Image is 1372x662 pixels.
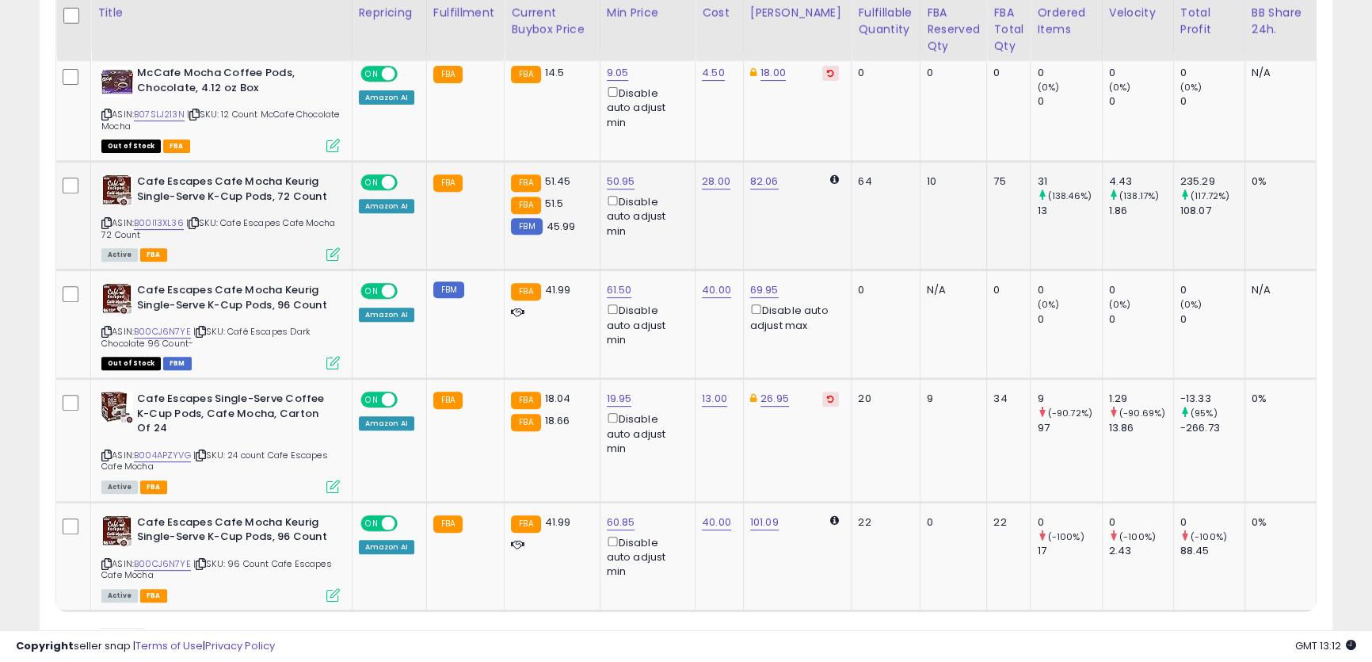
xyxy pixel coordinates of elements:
div: seller snap | | [16,639,275,654]
a: B00I13XL36 [134,216,184,230]
div: Amazon AI [359,90,414,105]
a: Terms of Use [135,638,203,653]
span: ON [362,516,382,530]
div: BB Share 24h. [1252,5,1309,38]
div: ASIN: [101,66,340,151]
div: 0% [1252,392,1304,406]
div: Disable auto adjust min [607,193,683,239]
div: 0 [1037,283,1101,297]
b: Cafe Escapes Cafe Mocha Keurig Single-Serve K-Cup Pods, 96 Count [137,283,330,316]
a: 101.09 [750,515,779,530]
div: N/A [1252,66,1304,80]
div: 17 [1037,544,1101,558]
small: (-90.72%) [1048,407,1092,419]
div: Current Buybox Price [511,5,593,38]
div: 0 [1180,312,1244,327]
div: ASIN: [101,174,340,259]
div: [PERSON_NAME] [750,5,844,21]
small: FBA [433,174,463,192]
div: 22 [993,515,1018,530]
a: B004APZYVG [134,449,191,462]
b: Cafe Escapes Single-Serve Coffee K-Cup Pods, Cafe Mocha, Carton Of 24 [137,392,330,440]
small: (0%) [1180,298,1202,311]
span: OFF [394,67,420,81]
span: FBM [163,357,192,370]
div: 0 [1037,312,1101,327]
div: 97 [1037,421,1101,435]
div: 0 [1109,94,1173,109]
small: (0%) [1037,298,1059,311]
div: 22 [858,515,908,530]
div: Repricing [359,5,420,21]
div: Disable auto adjust min [607,534,683,580]
div: 75 [993,174,1018,189]
div: 20 [858,392,908,406]
img: 51Op1I3EUZL._SL40_.jpg [101,66,133,98]
div: Amazon AI [359,199,414,213]
span: OFF [394,393,420,407]
div: Cost [702,5,737,21]
small: (138.17%) [1119,189,1159,202]
div: -13.33 [1180,392,1244,406]
div: 13 [1037,204,1101,218]
span: 14.5 [545,65,565,80]
small: (0%) [1109,298,1131,311]
small: (95%) [1191,407,1218,419]
span: FBA [140,480,167,494]
span: ON [362,393,382,407]
div: 9 [927,392,974,406]
a: 4.50 [702,65,725,81]
span: FBA [140,589,167,603]
div: Disable auto adjust max [750,301,839,332]
div: 0 [858,283,908,297]
div: 0% [1252,174,1304,189]
small: (117.72%) [1191,189,1229,202]
small: FBA [511,174,540,192]
a: Privacy Policy [205,638,275,653]
b: Cafe Escapes Cafe Mocha Keurig Single-Serve K-Cup Pods, 72 Count [137,174,330,208]
small: FBA [511,392,540,409]
span: | SKU: Cafe Escapes Cafe Mocha 72 Count [101,216,335,240]
div: 0 [993,283,1018,297]
span: | SKU: Café Escapes Dark Chocolate 96 Count- [101,325,311,349]
small: FBA [511,66,540,83]
img: 51Lhwk5RDXS._SL40_.jpg [101,515,133,547]
span: All listings currently available for purchase on Amazon [101,248,138,262]
div: 0 [927,515,974,530]
div: 1.86 [1109,204,1173,218]
small: FBA [433,66,463,83]
strong: Copyright [16,638,74,653]
div: N/A [927,283,974,297]
span: All listings currently available for purchase on Amazon [101,589,138,603]
a: 40.00 [702,515,731,530]
span: All listings currently available for purchase on Amazon [101,480,138,494]
span: 2025-08-13 13:12 GMT [1295,638,1356,653]
span: 18.04 [545,391,571,406]
div: Min Price [607,5,688,21]
span: 41.99 [545,515,571,530]
div: Title [97,5,345,21]
div: 0% [1252,515,1304,530]
small: (0%) [1037,81,1059,94]
small: FBA [433,515,463,533]
a: 82.06 [750,174,779,189]
div: Velocity [1109,5,1167,21]
div: 0 [1037,66,1101,80]
a: 19.95 [607,391,632,407]
span: 51.45 [545,174,571,189]
small: (0%) [1109,81,1131,94]
small: FBA [511,414,540,431]
a: 61.50 [607,282,632,298]
div: N/A [1252,283,1304,297]
div: 0 [927,66,974,80]
div: Amazon AI [359,540,414,554]
div: Fulfillable Quantity [858,5,913,38]
span: | SKU: 24 count Cafe Escapes Cafe Mocha [101,449,328,473]
div: FBA Reserved Qty [927,5,980,55]
small: (-100%) [1119,530,1156,543]
span: 45.99 [547,219,576,234]
div: 4.43 [1109,174,1173,189]
div: Total Profit [1180,5,1238,38]
div: 0 [1109,312,1173,327]
div: 88.45 [1180,544,1244,558]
